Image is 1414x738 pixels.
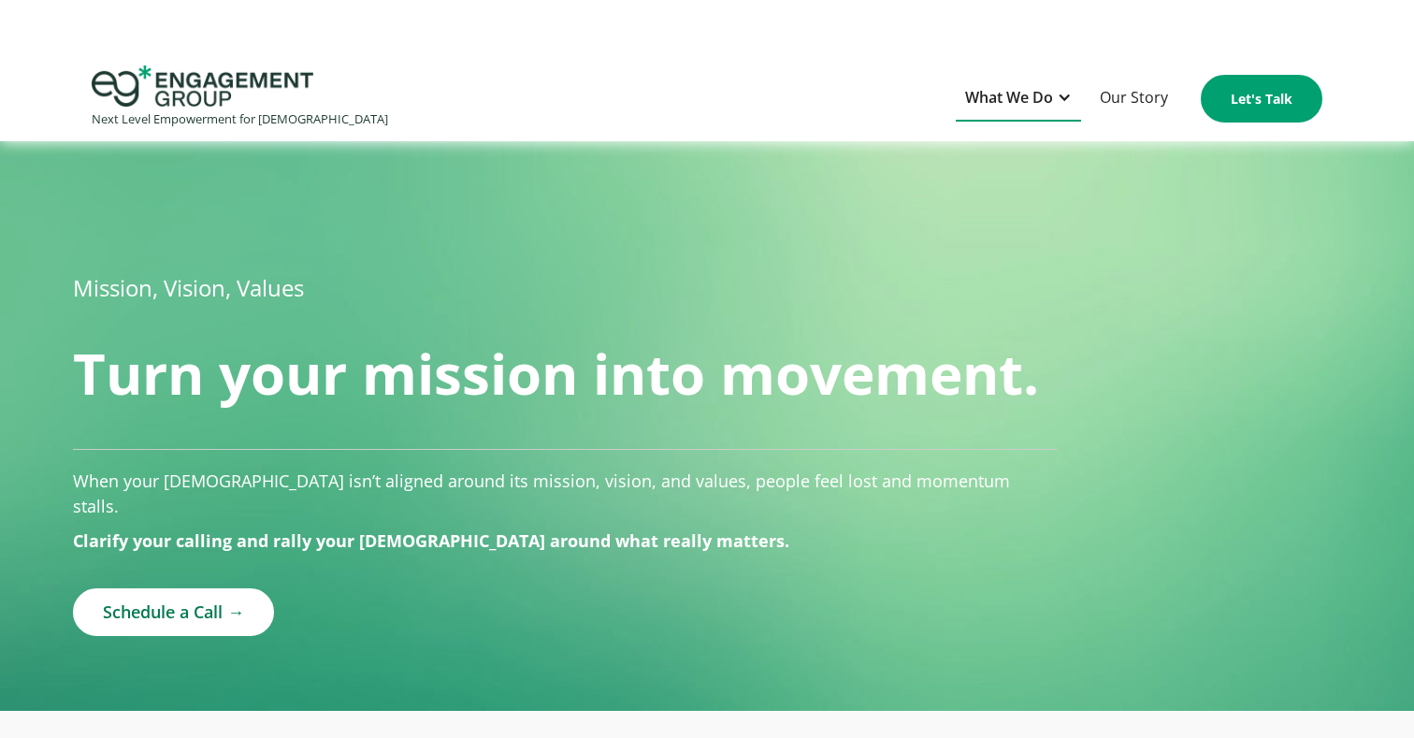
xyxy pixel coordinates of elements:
span: Organization [431,76,524,96]
a: Our Story [1090,76,1177,122]
strong: Clarify your calling and rally your [DEMOGRAPHIC_DATA] around what really matters. ‍ [73,529,789,552]
img: Engagement Group Logo Icon [92,65,313,107]
h1: Mission, Vision, Values [73,268,1303,309]
a: home [92,65,388,132]
h1: Turn your mission into movement. [73,341,1057,406]
a: Schedule a Call → [73,588,274,636]
div: Next Level Empowerment for [DEMOGRAPHIC_DATA] [92,107,388,132]
div: What We Do [956,76,1081,122]
div: What We Do [965,85,1053,110]
p: When your [DEMOGRAPHIC_DATA] isn’t aligned around its mission, vision, and values, people feel lo... [73,469,1057,519]
a: Let's Talk [1201,75,1322,123]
